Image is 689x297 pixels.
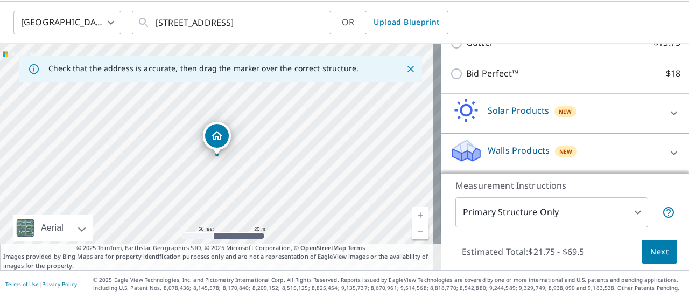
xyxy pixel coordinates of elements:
[5,281,77,287] p: |
[559,147,573,156] span: New
[13,8,121,38] div: [GEOGRAPHIC_DATA]
[156,8,309,38] input: Search by address or latitude-longitude
[666,67,680,80] p: $18
[13,215,93,241] div: Aerial
[404,62,418,76] button: Close
[488,104,549,117] p: Solar Products
[466,67,518,80] p: Bid Perfect™
[650,245,669,259] span: Next
[38,215,67,241] div: Aerial
[5,280,39,288] a: Terms of Use
[48,64,358,73] p: Check that the address is accurate, then drag the marker over the correct structure.
[342,11,448,34] div: OR
[348,244,365,252] a: Terms
[374,16,439,29] span: Upload Blueprint
[642,240,677,264] button: Next
[455,197,648,227] div: Primary Structure Only
[453,240,593,264] p: Estimated Total: $21.75 - $69.5
[42,280,77,288] a: Privacy Policy
[412,223,428,239] a: Current Level 19, Zoom Out
[559,107,572,116] span: New
[450,138,680,169] div: Walls ProductsNew
[93,276,684,292] p: © 2025 Eagle View Technologies, Inc. and Pictometry International Corp. All Rights Reserved. Repo...
[203,122,231,155] div: Dropped pin, building 1, Residential property, 4501 Quail Run Ln Sarasota, FL 34232
[455,179,675,192] p: Measurement Instructions
[300,244,346,252] a: OpenStreetMap
[76,244,365,253] span: © 2025 TomTom, Earthstar Geographics SIO, © 2025 Microsoft Corporation, ©
[488,144,550,157] p: Walls Products
[412,207,428,223] a: Current Level 19, Zoom In
[365,11,448,34] a: Upload Blueprint
[662,206,675,219] span: Your report will include only the primary structure on the property. For example, a detached gara...
[450,98,680,129] div: Solar ProductsNew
